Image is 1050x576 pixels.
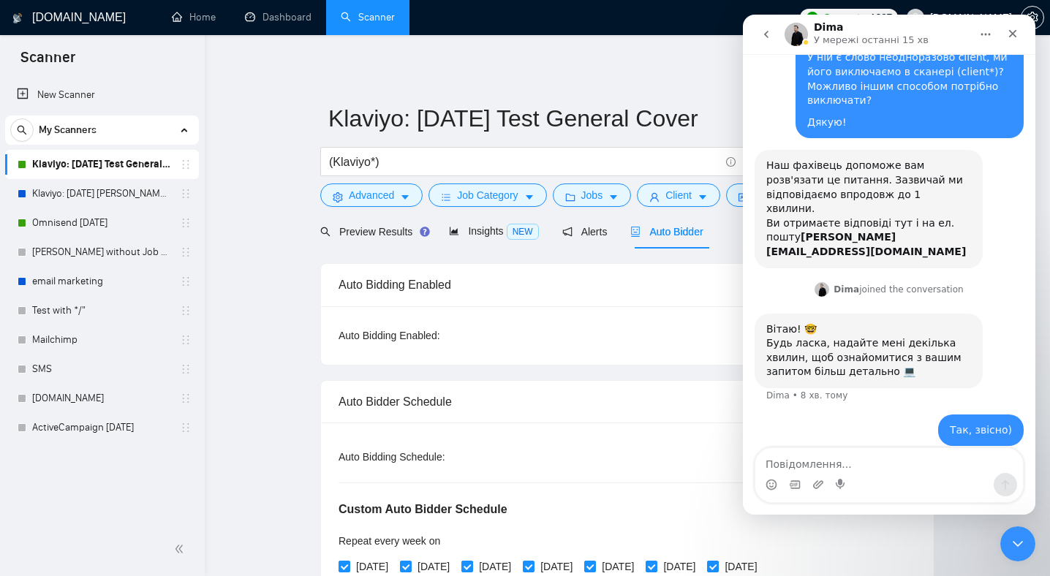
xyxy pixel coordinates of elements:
[719,558,763,575] span: [DATE]
[339,381,916,422] div: Auto Bidder Schedule
[1000,526,1035,561] iframe: Intercom live chat
[32,150,171,179] a: Klaviyo: [DATE] Test General Cover
[581,187,603,203] span: Jobs
[441,192,451,202] span: bars
[339,449,531,465] div: Auto Bidding Schedule:
[91,268,220,281] div: joined the conversation
[195,400,281,432] div: Так, звісно)
[507,224,539,240] span: NEW
[12,299,240,374] div: Вітаю! 🤓Будь ласка, надайте мені декілька хвилин, щоб ознайомитися з вашим запитом більш детально...
[9,47,87,77] span: Scanner
[32,384,171,413] a: [DOMAIN_NAME]
[91,270,116,280] b: Dima
[743,15,1035,515] iframe: To enrich screen reader interactions, please activate Accessibility in Grammarly extension settings
[339,327,531,344] div: Auto Bidding Enabled:
[418,225,431,238] div: Tooltip anchor
[180,188,192,200] span: holder
[23,464,34,476] button: Вибір емодзі
[12,135,281,265] div: AI Assistant from GigRadar 📡 каже…
[350,558,394,575] span: [DATE]
[333,192,343,202] span: setting
[32,413,171,442] a: ActiveCampaign [DATE]
[608,192,619,202] span: caret-down
[870,10,892,26] span: 1227
[329,153,719,171] input: Search Freelance Jobs...
[1021,12,1044,23] a: setting
[320,227,331,237] span: search
[93,464,105,476] button: Start recording
[637,183,720,207] button: userClientcaret-down
[23,216,223,243] b: [PERSON_NAME][EMAIL_ADDRESS][DOMAIN_NAME]
[412,558,456,575] span: [DATE]
[630,227,641,237] span: robot
[180,217,192,229] span: holder
[46,464,58,476] button: вибір GIF-файлів
[17,80,187,110] a: New Scanner
[341,11,395,23] a: searchScanner
[457,187,518,203] span: Job Category
[339,501,507,518] h5: Custom Auto Bidder Schedule
[23,144,228,244] div: Наш фахівець допоможе вам розв'язати це питання. Зазвичай ми відповідаємо впродовж до 1 хвилини. ...
[180,422,192,433] span: holder
[596,558,640,575] span: [DATE]
[32,355,171,384] a: SMS
[23,308,228,322] div: Вітаю! 🤓
[64,36,269,93] div: У ній є слово неодноразово client, ми його виключаємо в сканері (client*)? Можливо іншим способом...
[565,192,575,202] span: folder
[649,192,660,202] span: user
[473,558,517,575] span: [DATE]
[328,100,904,137] input: Scanner name...
[320,183,423,207] button: settingAdvancedcaret-down
[449,225,538,237] span: Insights
[64,101,269,115] div: Дякую!
[180,276,192,287] span: holder
[32,267,171,296] a: email marketing
[12,135,240,253] div: Наш фахівець допоможе вам розв'язати це питання. Зазвичай ми відповідаємо впродовж до 1 хвилини.В...
[428,183,546,207] button: barsJob Categorycaret-down
[12,299,281,400] div: Dima каже…
[739,192,749,202] span: idcard
[726,157,736,167] span: info-circle
[180,334,192,346] span: holder
[32,179,171,208] a: Klaviyo: [DATE] [PERSON_NAME] [MEDICAL_DATA]
[1021,6,1044,29] button: setting
[180,159,192,170] span: holder
[349,187,394,203] span: Advanced
[665,187,692,203] span: Client
[726,183,815,207] button: idcardVendorcaret-down
[400,192,410,202] span: caret-down
[807,12,818,23] img: upwork-logo.png
[535,558,578,575] span: [DATE]
[180,393,192,404] span: holder
[320,226,426,238] span: Preview Results
[657,558,701,575] span: [DATE]
[698,192,708,202] span: caret-down
[562,226,608,238] span: Alerts
[180,246,192,258] span: holder
[245,11,311,23] a: dashboardDashboard
[174,542,189,556] span: double-left
[10,118,34,142] button: search
[172,11,216,23] a: homeHome
[12,265,281,299] div: Dima каже…
[32,238,171,267] a: [PERSON_NAME] without Job Category
[1021,12,1043,23] span: setting
[12,433,280,458] textarea: Повідомлення...
[32,208,171,238] a: Omnisend [DATE]
[630,226,703,238] span: Auto Bidder
[562,227,573,237] span: notification
[32,325,171,355] a: Mailchimp
[39,115,97,145] span: My Scanners
[23,322,228,365] div: Будь ласка, надайте мені декілька хвилин, щоб ознайомитися з вашим запитом більш детально 💻
[207,409,269,423] div: Так, звісно)
[69,464,81,476] button: Завантажити вкладений файл
[251,458,274,482] button: Надіслати повідомлення…
[5,80,199,110] li: New Scanner
[12,400,281,450] div: natalia.s@impro-email.agency каже…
